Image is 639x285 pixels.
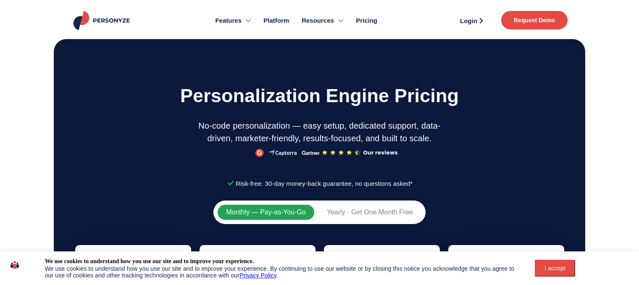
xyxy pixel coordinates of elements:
span: Monthly — Pay-as-You-Go [226,209,306,216]
a: Login [450,14,493,27]
p: No-code personalization — easy setup, dedicated support, data-driven, marketer-friendly, results-... [197,119,442,145]
a: Privacy Policy [239,272,276,279]
span: Login [460,18,477,24]
span: Request Demo [514,17,555,23]
a: Resources [295,4,350,37]
div: We use cookies to understand how you use our site and to improve your experience. By continuing t... [45,265,516,279]
span: Platform [263,16,289,26]
div: I accept [540,265,570,272]
img: icon [11,258,19,272]
img: Personyze logo [72,11,134,30]
span: Risk-free: 30-day money-back guarantee, no questions asked* [234,177,413,190]
a: Platform [257,4,295,37]
div: We use cookies to understand how you use our site and to improve your experience. [45,258,254,265]
span: Features [215,16,242,26]
span: Yearly - Get One Month Free [327,209,413,216]
a: Features [209,4,257,37]
span: Pricing [356,16,377,26]
button: Monthly — Pay-as-You-Go [218,205,314,220]
button: I accept [535,260,575,277]
a: Pricing [350,4,384,37]
button: Yearly - Get One Month Free [318,205,421,220]
a: Request Demo [501,11,568,29]
span: Resources [302,16,334,26]
h1: Personalization engine pricing [56,80,583,111]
